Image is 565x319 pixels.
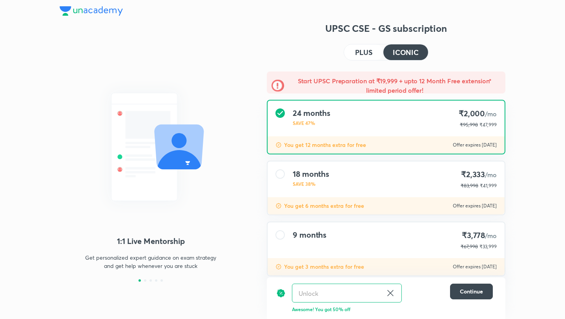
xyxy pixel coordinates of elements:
img: discount [275,142,282,148]
h4: 1:1 Live Mentorship [60,235,242,247]
button: Continue [450,284,493,299]
p: You get 6 months extra for free [284,202,364,210]
p: SAVE 47% [293,119,330,126]
img: - [272,79,284,92]
span: /mo [485,231,497,240]
span: Continue [460,288,483,295]
h4: ₹2,333 [461,169,497,180]
p: You get 3 months extra for free [284,263,364,271]
p: ₹67,998 [461,243,478,250]
p: Awesome! You got 50% off [292,306,493,313]
p: Offer expires [DATE] [453,142,497,148]
p: You get 12 months extra for free [284,141,366,149]
p: ₹95,998 [460,121,478,128]
span: /mo [485,110,497,118]
h4: PLUS [355,49,372,56]
h4: 24 months [293,108,330,118]
h4: ₹3,778 [461,230,497,241]
img: LMP_066b47ebaa.svg [60,79,242,215]
button: ICONIC [383,44,428,60]
p: ₹83,998 [461,182,478,189]
h4: ICONIC [393,49,419,56]
p: To be paid as a one-time payment [261,282,512,289]
span: ₹47,999 [479,122,497,128]
h3: UPSC CSE - GS subscription [267,22,505,35]
h5: Start UPSC Preparation at ₹19,999 + upto 12 Month Free extension* limited period offer! [289,76,501,95]
h4: 18 months [293,169,329,179]
h4: ₹2,000 [459,108,497,119]
p: Offer expires [DATE] [453,264,497,270]
p: Offer expires [DATE] [453,203,497,209]
h4: 9 months [293,230,326,240]
img: discount [275,203,282,209]
img: discount [276,284,286,302]
p: Get personalized expert guidance on exam strategy and get help whenever you are stuck [82,253,219,270]
span: ₹33,999 [479,244,497,249]
span: /mo [485,170,497,179]
img: discount [275,264,282,270]
input: Have a referral code? [292,284,383,302]
p: SAVE 38% [293,180,329,187]
button: PLUS [344,44,383,60]
span: ₹41,999 [480,183,497,189]
img: Company Logo [60,6,123,16]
